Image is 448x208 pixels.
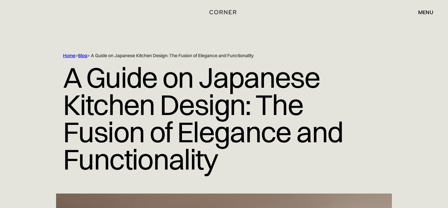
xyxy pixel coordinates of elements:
div: menu [418,10,433,15]
h1: A Guide on Japanese Kitchen Design: The Fusion of Elegance and Functionality [63,59,385,178]
div: menu [412,7,433,18]
a: Home [63,53,75,58]
a: Blog [78,53,87,58]
div: > > A Guide on Japanese Kitchen Design: The Fusion of Elegance and Functionality [63,53,371,59]
a: home [209,8,240,16]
